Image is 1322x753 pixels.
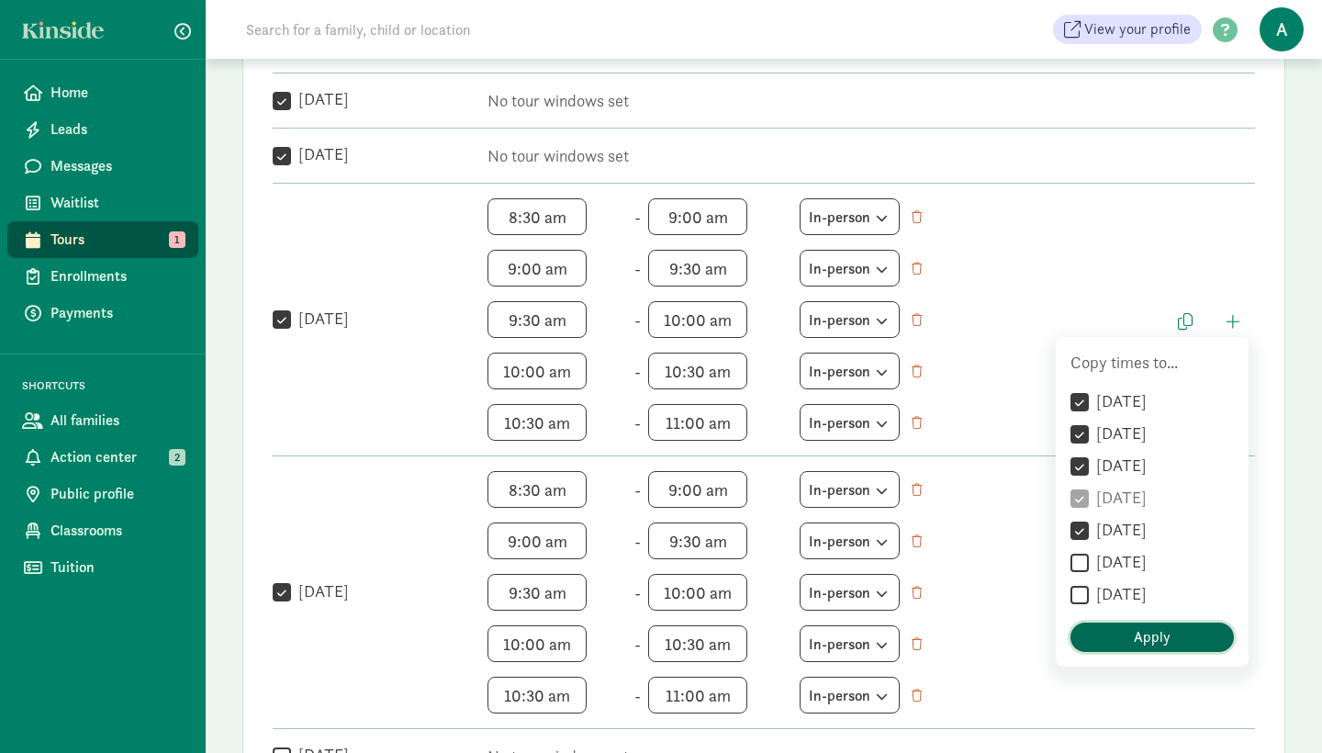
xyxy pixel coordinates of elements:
[50,483,184,505] span: Public profile
[1134,626,1171,648] span: Apply
[648,198,747,235] input: End time
[50,446,184,468] span: Action center
[1084,18,1191,40] span: View your profile
[1089,422,1147,444] label: [DATE]
[1070,352,1234,374] p: Copy times to...
[1089,487,1147,509] label: [DATE]
[291,143,349,165] label: [DATE]
[634,308,641,332] span: -
[7,549,198,586] a: Tuition
[50,410,184,432] span: All families
[648,250,747,287] input: End time
[634,529,641,554] span: -
[7,74,198,111] a: Home
[634,683,641,708] span: -
[50,556,184,579] span: Tuition
[487,625,587,662] input: Start time
[1089,583,1147,605] label: [DATE]
[1089,551,1147,573] label: [DATE]
[648,523,747,559] input: End time
[1260,7,1304,51] span: A
[7,221,198,258] a: Tours 1
[7,402,198,439] a: All families
[809,307,891,332] div: In-person
[7,476,198,512] a: Public profile
[487,353,587,389] input: Start time
[7,295,198,332] a: Payments
[809,204,891,229] div: In-person
[1089,455,1147,477] label: [DATE]
[7,512,198,549] a: Classrooms
[291,308,349,330] label: [DATE]
[809,255,891,280] div: In-person
[634,410,641,435] span: -
[809,528,891,553] div: In-person
[1230,665,1322,753] iframe: Chat Widget
[7,111,198,148] a: Leads
[809,358,891,383] div: In-person
[1070,623,1234,652] button: Apply
[50,82,184,104] span: Home
[50,155,184,177] span: Messages
[648,353,747,389] input: End time
[50,302,184,324] span: Payments
[634,359,641,384] span: -
[648,471,747,508] input: End time
[487,198,587,235] input: Start time
[809,410,891,434] div: In-person
[648,625,747,662] input: End time
[634,580,641,605] span: -
[634,478,641,502] span: -
[487,404,587,441] input: Start time
[50,520,184,542] span: Classrooms
[50,192,184,214] span: Waitlist
[169,449,185,466] span: 2
[809,682,891,707] div: In-person
[809,579,891,604] div: In-person
[634,632,641,657] span: -
[50,265,184,287] span: Enrollments
[487,471,587,508] input: Start time
[487,677,587,714] input: Start time
[1089,519,1147,541] label: [DATE]
[291,580,349,602] label: [DATE]
[487,301,587,338] input: Start time
[634,205,641,230] span: -
[487,574,587,611] input: Start time
[634,256,641,281] span: -
[1089,390,1147,412] label: [DATE]
[7,439,198,476] a: Action center 2
[7,185,198,221] a: Waitlist
[648,404,747,441] input: End time
[648,574,747,611] input: End time
[648,677,747,714] input: End time
[291,88,349,110] label: [DATE]
[7,148,198,185] a: Messages
[487,145,1255,167] p: No tour windows set
[809,477,891,501] div: In-person
[648,301,747,338] input: End time
[487,90,1255,112] p: No tour windows set
[50,118,184,140] span: Leads
[809,631,891,656] div: In-person
[487,523,587,559] input: Start time
[235,11,750,48] input: Search for a family, child or location
[1053,15,1202,44] a: View your profile
[169,231,185,248] span: 1
[487,250,587,287] input: Start time
[7,258,198,295] a: Enrollments
[50,229,184,251] span: Tours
